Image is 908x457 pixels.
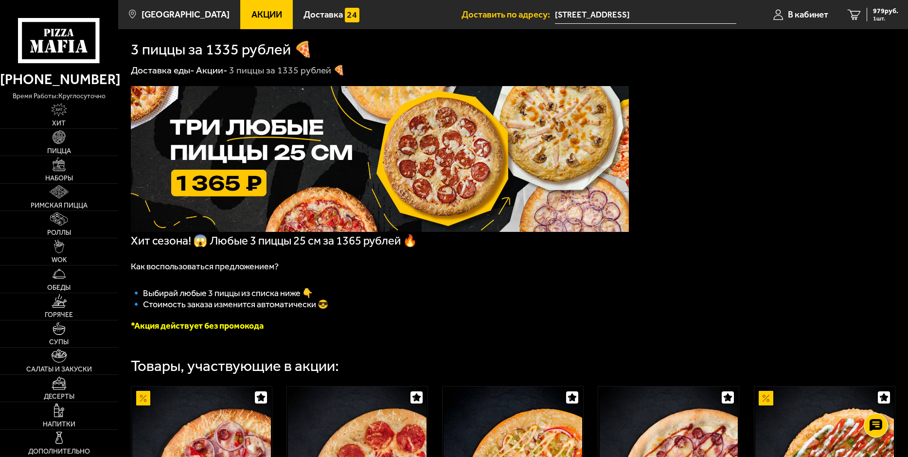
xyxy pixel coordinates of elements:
[131,65,195,76] a: Доставка еды-
[136,391,150,405] img: Акционный
[196,65,228,76] a: Акции-
[759,391,773,405] img: Акционный
[131,42,313,57] h1: 3 пиццы за 1335 рублей 🍕
[131,288,313,299] span: 🔹﻿ Выбирай любые 3 пиццы из списка ниже 👇
[251,10,282,19] span: Акции
[131,261,279,272] span: Как воспользоваться предложением?
[43,421,75,428] span: Напитки
[873,8,898,15] span: 979 руб.
[31,202,88,209] span: Римская пицца
[131,86,629,232] img: 1024x1024
[131,358,339,373] div: Товары, участвующие в акции:
[28,448,90,455] span: Дополнительно
[131,299,328,310] span: 🔹 Стоимость заказа изменится автоматически 😎
[47,284,71,291] span: Обеды
[52,257,67,264] span: WOK
[45,175,73,182] span: Наборы
[142,10,230,19] span: [GEOGRAPHIC_DATA]
[45,312,73,318] span: Горячее
[303,10,343,19] span: Доставка
[555,6,736,24] span: улица Турку, 23к1
[49,339,69,346] span: Супы
[47,148,71,155] span: Пицца
[462,10,555,19] span: Доставить по адресу:
[131,234,417,247] span: Хит сезона! 😱 Любые 3 пиццы 25 см за 1365 рублей 🔥
[131,320,264,331] font: *Акция действует без промокода
[345,8,359,22] img: 15daf4d41897b9f0e9f617042186c801.svg
[555,6,736,24] input: Ваш адрес доставки
[52,120,66,127] span: Хит
[47,229,71,236] span: Роллы
[788,10,828,19] span: В кабинет
[873,16,898,21] span: 1 шт.
[229,64,345,76] div: 3 пиццы за 1335 рублей 🍕
[44,393,74,400] span: Десерты
[26,366,92,373] span: Салаты и закуски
